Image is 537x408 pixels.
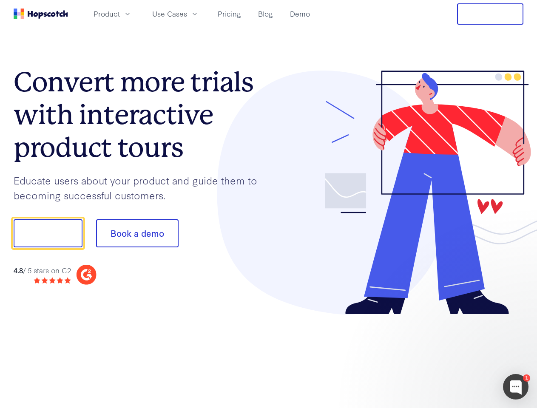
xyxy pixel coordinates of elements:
a: Demo [287,7,313,21]
h1: Convert more trials with interactive product tours [14,66,269,164]
button: Product [88,7,137,21]
a: Home [14,8,68,19]
p: Educate users about your product and guide them to becoming successful customers. [14,173,269,202]
button: Book a demo [96,219,179,247]
a: Pricing [214,7,244,21]
strong: 4.8 [14,265,23,275]
button: Free Trial [457,3,523,25]
a: Blog [255,7,276,21]
button: Use Cases [147,7,204,21]
span: Use Cases [152,8,187,19]
div: 1 [523,374,530,382]
span: Product [94,8,120,19]
button: Show me! [14,219,82,247]
div: / 5 stars on G2 [14,265,71,276]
